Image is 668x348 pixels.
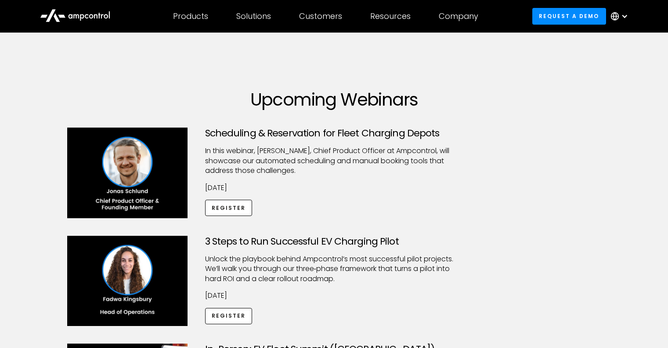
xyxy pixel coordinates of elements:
p: [DATE] [205,183,463,193]
p: [DATE] [205,291,463,300]
div: Solutions [236,11,271,21]
div: Resources [370,11,411,21]
h3: Scheduling & Reservation for Fleet Charging Depots [205,128,463,139]
div: Company [439,11,478,21]
div: Customers [299,11,342,21]
h3: 3 Steps to Run Successful EV Charging Pilot [205,236,463,247]
a: Register [205,200,253,216]
div: Products [173,11,208,21]
p: Unlock the playbook behind Ampcontrol’s most successful pilot projects. We’ll walk you through ou... [205,254,463,284]
a: Request a demo [532,8,606,24]
p: ​In this webinar, [PERSON_NAME], Chief Product Officer at Ampcontrol, will showcase our automated... [205,146,463,176]
h1: Upcoming Webinars [67,89,601,110]
a: Register [205,308,253,324]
